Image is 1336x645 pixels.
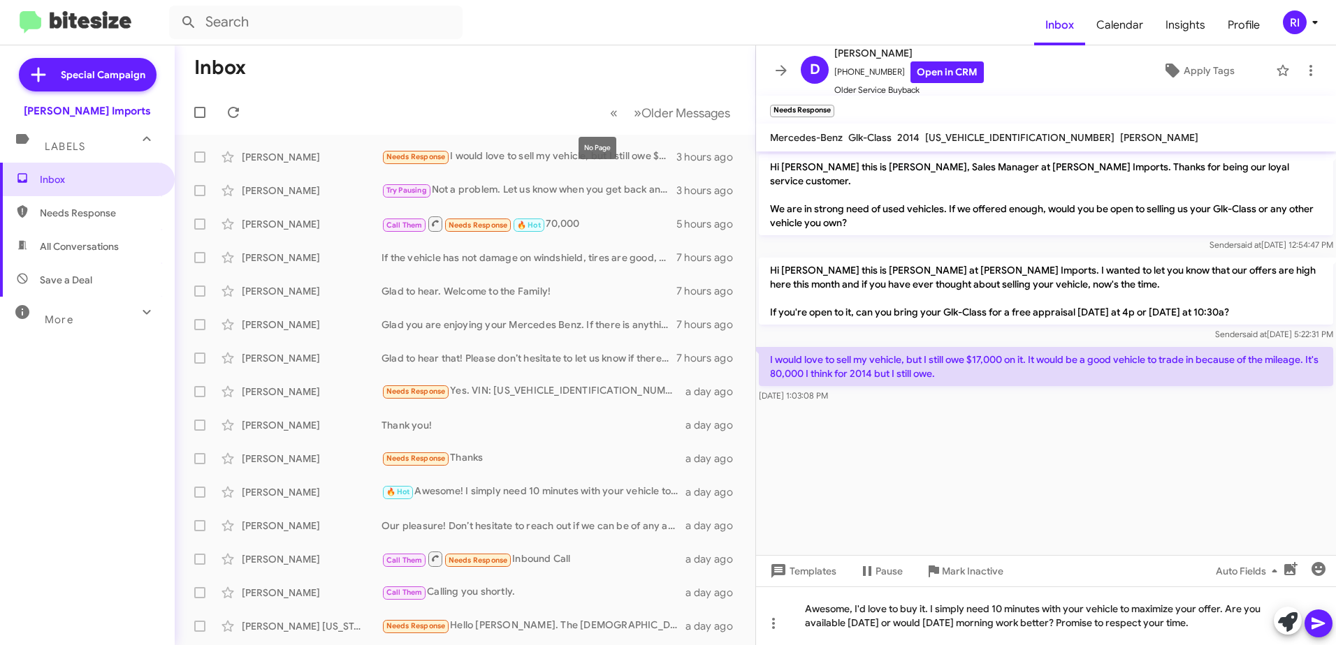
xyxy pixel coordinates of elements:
div: Hello [PERSON_NAME]. The [DEMOGRAPHIC_DATA] Mercedes sprinter van is owned by AMCC athletic depar... [382,618,685,634]
div: 3 hours ago [676,184,744,198]
div: [PERSON_NAME] [242,150,382,164]
h1: Inbox [194,57,246,79]
span: Call Them [386,556,423,565]
span: 🔥 Hot [517,221,541,230]
div: [PERSON_NAME] [242,519,382,533]
div: a day ago [685,619,744,633]
div: a day ago [685,452,744,466]
div: Inbound Call [382,550,685,568]
span: More [45,313,73,326]
span: Needs Response [386,152,446,161]
span: D [810,59,820,81]
a: Inbox [1034,5,1085,45]
span: 🔥 Hot [386,487,410,496]
div: a day ago [685,385,744,399]
small: Needs Response [770,105,834,117]
span: Try Pausing [386,186,427,195]
div: [PERSON_NAME] [242,318,382,332]
div: a day ago [685,586,744,600]
div: [PERSON_NAME] [242,552,382,566]
div: [PERSON_NAME] [242,452,382,466]
div: 3 hours ago [676,150,744,164]
div: [PERSON_NAME] [242,385,382,399]
span: Older Service Buyback [834,83,984,97]
span: Needs Response [449,221,508,230]
div: Thank you! [382,418,685,432]
div: No Page [579,137,616,159]
div: 7 hours ago [676,284,744,298]
nav: Page navigation example [602,98,739,127]
div: I would love to sell my vehicle, but I still owe $17,000 on it. It would be a good vehicle to tra... [382,149,676,165]
div: Yes. VIN: [US_VEHICLE_IDENTIFICATION_NUMBER] Miles: 16,399 [382,383,685,399]
span: Mercedes-Benz [770,131,843,144]
div: Glad to hear that! Please don’t hesitate to let us know if there’s anything else we can do to ass... [382,351,676,365]
span: Templates [767,558,836,584]
p: Hi [PERSON_NAME] this is [PERSON_NAME] at [PERSON_NAME] Imports. I wanted to let you know that ou... [759,258,1333,325]
span: Save a Deal [40,273,92,287]
span: Call Them [386,221,423,230]
div: [PERSON_NAME] [242,351,382,365]
div: 7 hours ago [676,251,744,265]
p: I would love to sell my vehicle, but I still owe $17,000 on it. It would be a good vehicle to tra... [759,347,1333,386]
span: » [634,104,641,121]
div: a day ago [685,519,744,533]
span: [PHONE_NUMBER] [834,61,984,83]
span: said at [1242,329,1267,339]
div: [PERSON_NAME] [242,184,382,198]
span: Sender [DATE] 5:22:31 PM [1215,329,1333,339]
div: [PERSON_NAME] [US_STATE] [GEOGRAPHIC_DATA] [GEOGRAPHIC_DATA] [242,619,382,633]
span: Needs Response [386,621,446,630]
p: Hi [PERSON_NAME] this is [PERSON_NAME], Sales Manager at [PERSON_NAME] Imports. Thanks for being ... [759,154,1333,235]
span: Auto Fields [1216,558,1283,584]
span: Special Campaign [61,68,145,82]
input: Search [169,6,463,39]
button: Apply Tags [1127,58,1269,83]
span: Older Messages [641,105,730,121]
span: Labels [45,140,85,153]
a: Calendar [1085,5,1154,45]
div: a day ago [685,418,744,432]
div: Calling you shortly. [382,584,685,600]
span: Mark Inactive [942,558,1003,584]
div: Awesome! I simply need 10 minutes with your vehicle to maximize your offer. Are you available [DA... [382,484,685,500]
a: Open in CRM [910,61,984,83]
div: 70,000 [382,215,676,232]
span: Needs Response [386,454,446,463]
span: Needs Response [449,556,508,565]
span: [DATE] 1:03:08 PM [759,390,828,401]
div: Glad you are enjoying your Mercedes Benz. If there is anything I can do in the future, do not hes... [382,318,676,332]
span: Inbox [40,172,159,186]
button: Auto Fields [1205,558,1294,584]
div: [PERSON_NAME] [242,251,382,265]
div: RI [1283,10,1307,34]
span: All Conversations [40,239,119,253]
span: Apply Tags [1184,58,1235,83]
a: Profile [1217,5,1271,45]
div: Thanks [382,450,685,466]
span: Insights [1154,5,1217,45]
div: Our pleasure! Don’t hesitate to reach out if we can be of any assistance. [382,519,685,533]
span: [PERSON_NAME] [834,45,984,61]
div: 7 hours ago [676,318,744,332]
a: Special Campaign [19,58,157,91]
button: Templates [756,558,848,584]
div: Awesome, I'd love to buy it. I simply need 10 minutes with your vehicle to maximize your offer. A... [756,586,1336,645]
div: [PERSON_NAME] Imports [24,104,151,118]
div: [PERSON_NAME] [242,284,382,298]
div: [PERSON_NAME] [242,485,382,499]
div: Not a problem. Let us know when you get back and we can set up a time. [382,182,676,198]
button: Mark Inactive [914,558,1015,584]
div: If the vehicle has not damage on windshield, tires are good, no body damage. It should bring betw... [382,251,676,265]
span: 2014 [897,131,920,144]
button: RI [1271,10,1321,34]
button: Next [625,98,739,127]
div: [PERSON_NAME] [242,217,382,231]
span: [US_VEHICLE_IDENTIFICATION_NUMBER] [925,131,1114,144]
div: Glad to hear. Welcome to the Family! [382,284,676,298]
div: [PERSON_NAME] [242,418,382,432]
span: [PERSON_NAME] [1120,131,1198,144]
span: Sender [DATE] 12:54:47 PM [1210,239,1333,250]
